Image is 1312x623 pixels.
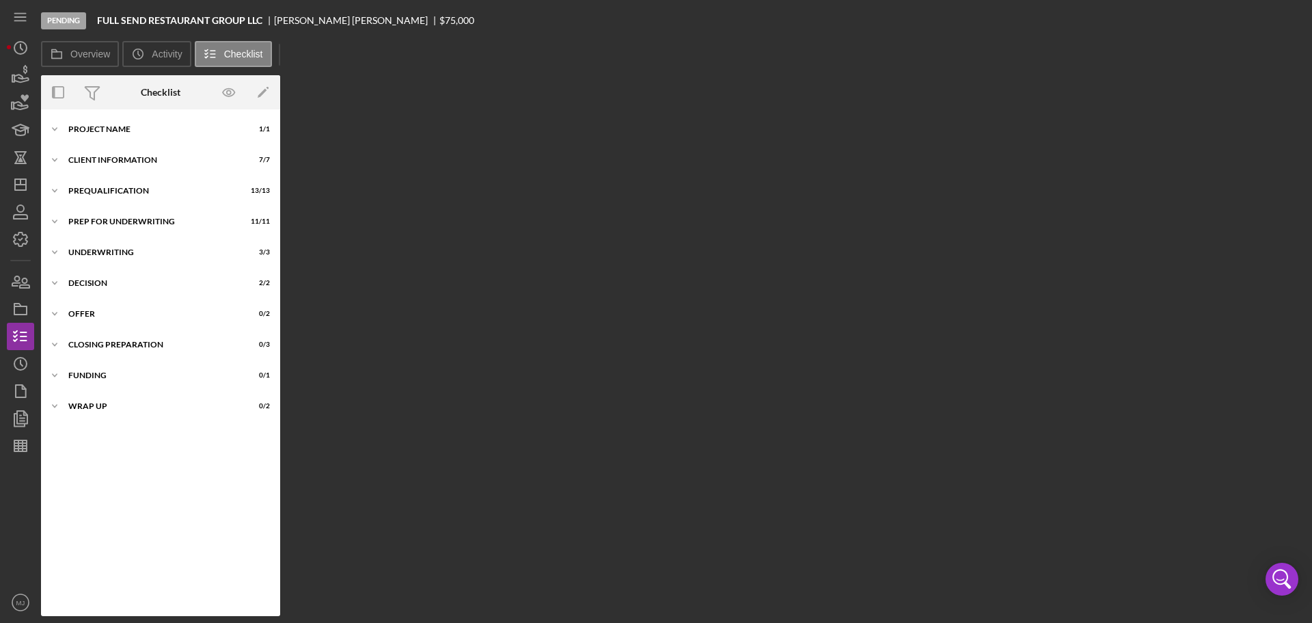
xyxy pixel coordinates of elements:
div: Prep for Underwriting [68,217,236,226]
button: Activity [122,41,191,67]
div: Underwriting [68,248,236,256]
button: Overview [41,41,119,67]
button: MJ [7,589,34,616]
div: Funding [68,371,236,380]
div: 0 / 2 [245,402,270,410]
div: Project Name [68,125,236,133]
div: 1 / 1 [245,125,270,133]
label: Activity [152,49,182,59]
div: 7 / 7 [245,156,270,164]
div: 2 / 2 [245,279,270,287]
label: Checklist [224,49,263,59]
b: FULL SEND RESTAURANT GROUP LLC [97,15,262,26]
div: Checklist [141,87,180,98]
div: 11 / 11 [245,217,270,226]
div: 13 / 13 [245,187,270,195]
div: Decision [68,279,236,287]
div: 3 / 3 [245,248,270,256]
div: Offer [68,310,236,318]
div: [PERSON_NAME] [PERSON_NAME] [274,15,439,26]
div: Client Information [68,156,236,164]
div: Closing Preparation [68,341,236,349]
button: Checklist [195,41,272,67]
span: $75,000 [439,14,474,26]
label: Overview [70,49,110,59]
div: Wrap Up [68,402,236,410]
div: Pending [41,12,86,29]
text: MJ [16,599,25,607]
div: 0 / 2 [245,310,270,318]
div: 0 / 3 [245,341,270,349]
div: Open Intercom Messenger [1266,563,1298,596]
div: 0 / 1 [245,371,270,380]
div: Prequalification [68,187,236,195]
